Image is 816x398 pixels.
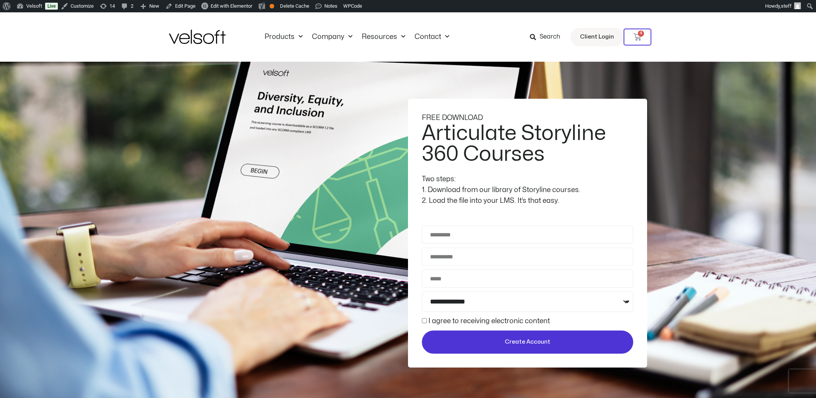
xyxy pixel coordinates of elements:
[638,30,644,37] span: 4
[270,4,274,8] div: OK
[624,29,651,46] a: 4
[540,32,560,42] span: Search
[45,3,58,10] a: Live
[260,33,454,41] nav: Menu
[307,33,357,41] a: CompanyMenu Toggle
[530,30,566,44] a: Search
[580,32,614,42] span: Client Login
[781,3,792,9] span: steff
[169,30,226,44] img: Velsoft Training Materials
[422,174,633,185] div: Two steps:
[357,33,410,41] a: ResourcesMenu Toggle
[422,331,633,354] button: Create Account
[410,33,454,41] a: ContactMenu Toggle
[422,123,631,165] h2: Articulate Storyline 360 Courses
[422,185,633,196] div: 1. Download from our library of Storyline courses.
[428,318,550,324] label: I agree to receiving electronic content
[505,337,550,347] span: Create Account
[570,28,624,46] a: Client Login
[422,113,633,123] div: FREE DOWNLOAD
[211,3,252,9] span: Edit with Elementor
[260,33,307,41] a: ProductsMenu Toggle
[422,196,633,206] div: 2. Load the file into your LMS. It’s that easy.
